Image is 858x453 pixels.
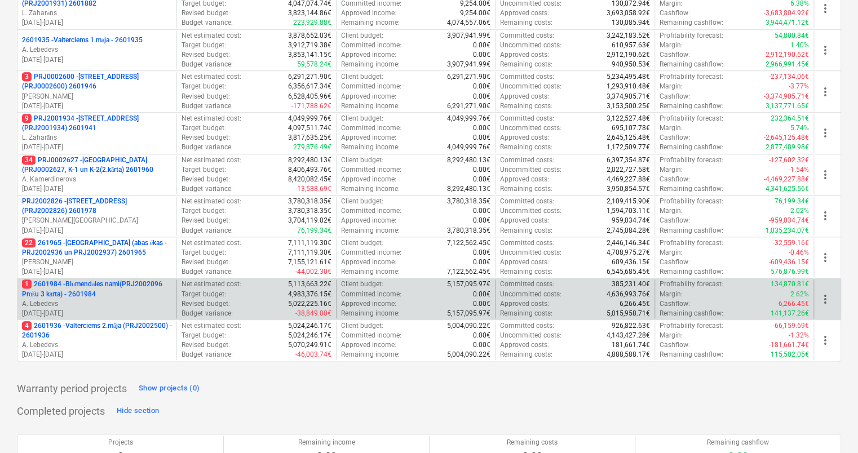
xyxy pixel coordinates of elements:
p: Remaining cashflow : [660,143,723,152]
p: 2.62% [790,290,809,299]
p: Cashflow : [660,8,690,18]
p: 8,406,493.76€ [288,165,331,175]
p: Remaining income : [341,267,400,277]
p: Remaining cashflow : [660,60,723,69]
p: Target budget : [182,165,225,175]
p: Uncommitted costs : [500,248,561,257]
p: Committed costs : [500,197,554,206]
p: 385,231.40€ [612,279,650,289]
p: 1.40% [790,41,809,50]
p: Remaining income : [341,309,400,318]
p: Approved costs : [500,133,549,143]
p: Remaining income : [341,101,400,111]
p: 3,907,941.99€ [447,31,490,41]
p: Committed income : [341,165,401,175]
p: Committed costs : [500,72,554,82]
p: Committed income : [341,82,401,91]
p: -3.77% [789,82,809,91]
div: PRJ2002826 -[STREET_ADDRESS] (PRJ2002826) 2601978[PERSON_NAME][GEOGRAPHIC_DATA][DATE]-[DATE] [22,197,172,236]
p: Remaining costs : [500,101,552,111]
p: PRJ2002826 - [STREET_ADDRESS] (PRJ2002826) 2601978 [22,197,172,216]
p: 3,704,119.02€ [288,216,331,225]
p: 6,291,271.90€ [447,101,490,111]
p: PRJ0002627 - [GEOGRAPHIC_DATA] (PRJ0002627, K-1 un K-2(2.kārta) 2601960 [22,156,172,175]
p: 959,034.74€ [612,216,650,225]
p: 59,578.24€ [297,60,331,69]
p: Budget variance : [182,267,232,277]
span: 4 [22,321,32,330]
p: Cashflow : [660,257,690,267]
p: Committed costs : [500,279,554,289]
p: Target budget : [182,290,225,299]
p: Client budget : [341,238,383,248]
p: 130,085.94€ [612,18,650,28]
p: Client budget : [341,279,383,289]
p: Uncommitted costs : [500,165,561,175]
p: [DATE] - [DATE] [22,184,172,194]
p: Target budget : [182,123,225,133]
p: 2,446,146.34€ [607,238,650,248]
p: 7,111,119.30€ [288,238,331,248]
p: Approved costs : [500,8,549,18]
p: Cashflow : [660,299,690,309]
p: Profitability forecast : [660,114,723,123]
p: 2,877,489.98€ [766,143,809,152]
p: 6,545,685.45€ [607,267,650,277]
p: L. Zaharāns [22,8,172,18]
p: Net estimated cost : [182,72,241,82]
p: Approved income : [341,92,396,101]
p: 6,291,271.90€ [288,72,331,82]
p: Uncommitted costs : [500,82,561,91]
span: more_vert [819,43,832,57]
p: 5,234,495.48€ [607,72,650,82]
p: Remaining costs : [500,18,552,28]
p: 1,035,234.07€ [766,226,809,236]
p: Revised budget : [182,50,229,60]
p: Uncommitted costs : [500,290,561,299]
p: Revised budget : [182,299,229,309]
p: Committed costs : [500,156,554,165]
p: Target budget : [182,41,225,50]
p: 2,966,991.45€ [766,60,809,69]
p: Remaining cashflow : [660,226,723,236]
p: Margin : [660,41,683,50]
p: 2601935 - Valterciems 1.māja - 2601935 [22,35,143,45]
p: Budget variance : [182,309,232,318]
p: 2601984 - Blūmendāles nami(PRJ2002096 Prūšu 3 kārta) - 2601984 [22,279,172,299]
p: -13,588.69€ [295,184,331,194]
p: Committed income : [341,290,401,299]
p: 2,745,084.28€ [607,226,650,236]
p: 6,291,271.90€ [447,72,490,82]
p: PRJ2001934 - [STREET_ADDRESS] (PRJ2001934) 2601941 [22,114,172,133]
p: Approved income : [341,8,396,18]
p: 3,693,058.92€ [607,8,650,18]
p: L. Zaharāns [22,133,172,143]
p: -44,002.30€ [295,267,331,277]
p: -237,134.06€ [769,72,809,82]
p: 3,817,635.25€ [288,133,331,143]
p: 3,912,719.38€ [288,41,331,50]
p: Net estimated cost : [182,114,241,123]
p: 7,155,121.61€ [288,257,331,267]
p: Uncommitted costs : [500,41,561,50]
p: 76,199.34€ [297,226,331,236]
p: 3,823,144.86€ [288,8,331,18]
p: Committed costs : [500,31,554,41]
p: -38,849.00€ [295,309,331,318]
p: Approved income : [341,216,396,225]
p: 0.00€ [473,50,490,60]
p: 4,049,999.76€ [447,143,490,152]
p: 261965 - [GEOGRAPHIC_DATA] (abas ēkas - PRJ2002936 un PRJ2002937) 2601965 [22,238,172,257]
p: Cashflow : [660,50,690,60]
button: Show projects (0) [136,380,202,398]
p: 3,137,771.65€ [766,101,809,111]
p: Remaining cashflow : [660,184,723,194]
p: 695,107.78€ [612,123,650,133]
p: Revised budget : [182,92,229,101]
p: 1,293,910.48€ [607,82,650,91]
p: -127,602.32€ [769,156,809,165]
p: -2,645,125.48€ [764,133,809,143]
p: Approved costs : [500,257,549,267]
p: 0.00€ [473,216,490,225]
p: Uncommitted costs : [500,123,561,133]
